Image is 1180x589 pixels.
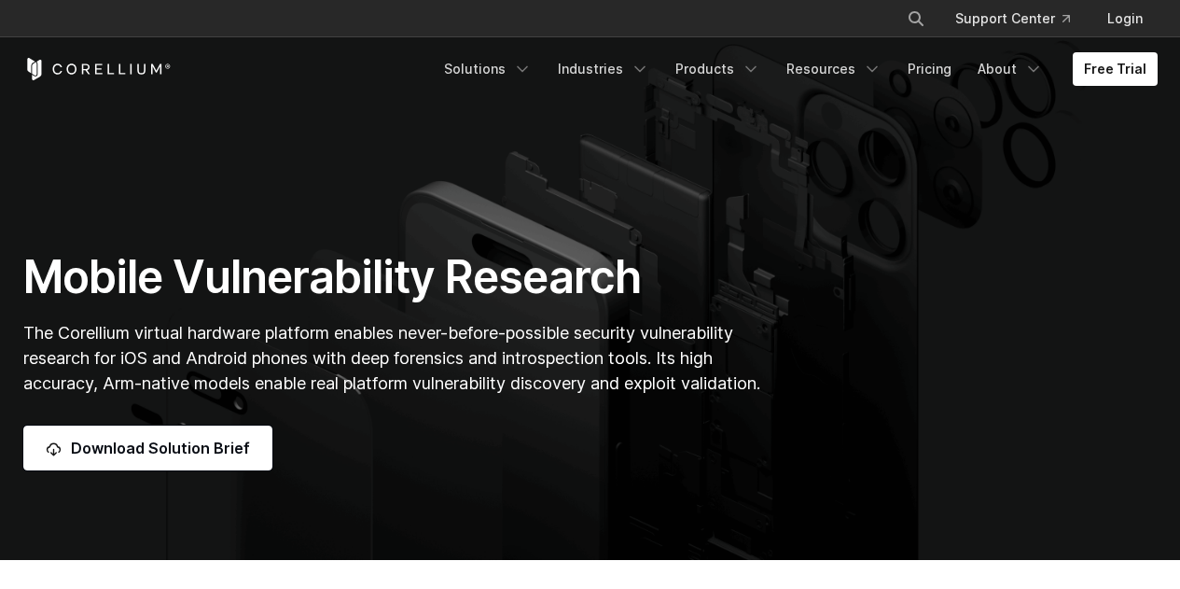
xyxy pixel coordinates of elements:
button: Search [899,2,933,35]
a: Download Solution Brief [23,426,272,470]
div: Navigation Menu [884,2,1158,35]
a: Pricing [896,52,963,86]
a: About [966,52,1054,86]
div: Navigation Menu [433,52,1158,86]
a: Products [664,52,771,86]
a: Solutions [433,52,543,86]
a: Login [1092,2,1158,35]
h1: Mobile Vulnerability Research [23,249,767,305]
span: The Corellium virtual hardware platform enables never-before-possible security vulnerability rese... [23,323,760,393]
span: Download Solution Brief [71,437,250,459]
a: Corellium Home [23,58,172,80]
a: Industries [547,52,660,86]
a: Support Center [940,2,1085,35]
a: Resources [775,52,893,86]
a: Free Trial [1073,52,1158,86]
